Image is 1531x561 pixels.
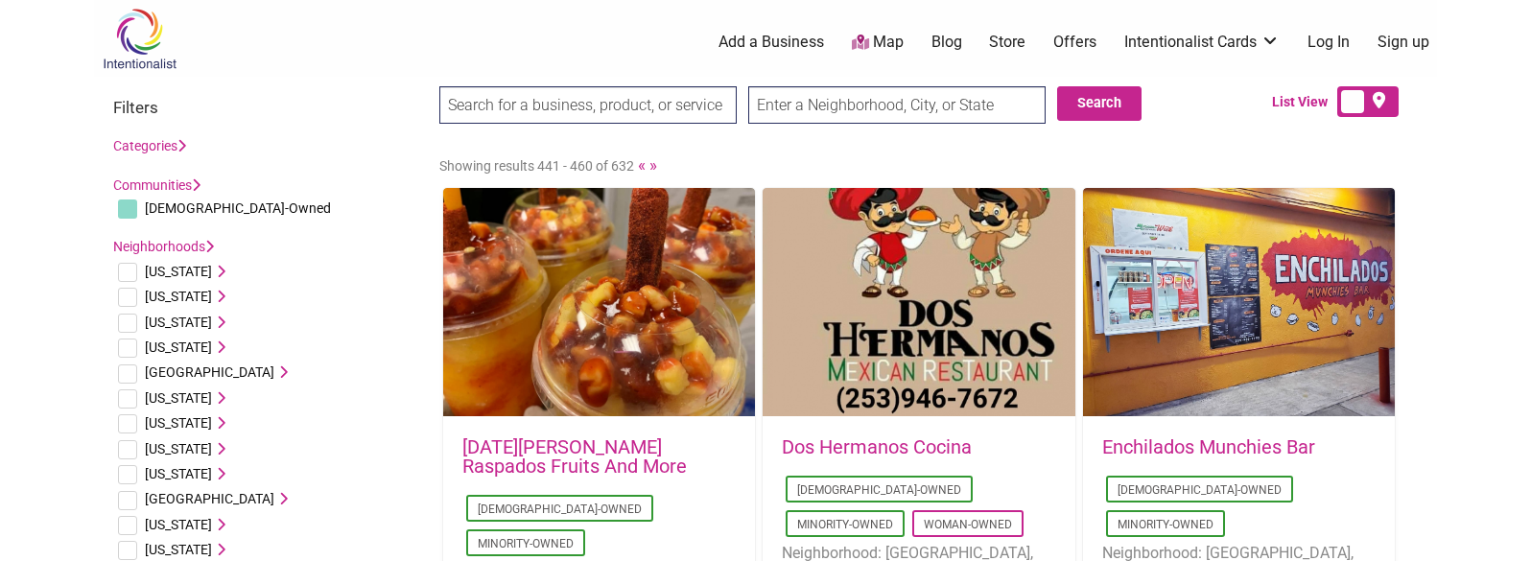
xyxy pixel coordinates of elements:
a: Add a Business [718,32,824,53]
a: Communities [113,177,200,193]
a: Categories [113,138,186,153]
span: [GEOGRAPHIC_DATA] [145,491,274,506]
span: [US_STATE] [145,339,212,355]
a: Intentionalist Cards [1124,32,1280,53]
span: [DEMOGRAPHIC_DATA]-Owned [145,200,331,216]
a: Offers [1053,32,1096,53]
a: » [649,155,657,175]
span: [US_STATE] [145,289,212,304]
span: Showing results 441 - 460 of 632 [439,158,634,174]
span: [US_STATE] [145,517,212,532]
span: [US_STATE] [145,315,212,330]
a: Blog [931,32,962,53]
a: Enchilados Munchies Bar [1102,435,1315,458]
a: Log In [1307,32,1350,53]
h3: Filters [113,98,420,117]
a: « [638,155,646,175]
span: [US_STATE] [145,542,212,557]
a: Minority-Owned [478,537,574,550]
span: [US_STATE] [145,415,212,431]
a: Map [852,32,904,54]
a: [DEMOGRAPHIC_DATA]-Owned [797,483,961,497]
a: [DEMOGRAPHIC_DATA]-Owned [1118,483,1282,497]
span: [US_STATE] [145,466,212,481]
a: [DATE][PERSON_NAME] Raspados Fruits And More [462,435,687,478]
a: Dos Hermanos Cocina [782,435,972,458]
span: [GEOGRAPHIC_DATA] [145,364,274,380]
input: Enter a Neighborhood, City, or State [748,86,1046,124]
a: Store [989,32,1025,53]
span: [US_STATE] [145,441,212,456]
input: Search for a business, product, or service [439,86,737,124]
a: Sign up [1378,32,1429,53]
a: Minority-Owned [1118,518,1213,531]
button: Search [1057,86,1142,121]
a: Neighborhoods [113,239,214,254]
a: [DEMOGRAPHIC_DATA]-Owned [478,503,642,516]
span: [US_STATE] [145,390,212,406]
a: Minority-Owned [797,518,893,531]
span: List View [1272,92,1337,112]
img: Intentionalist [94,8,185,70]
span: [US_STATE] [145,264,212,279]
a: Woman-Owned [924,518,1012,531]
